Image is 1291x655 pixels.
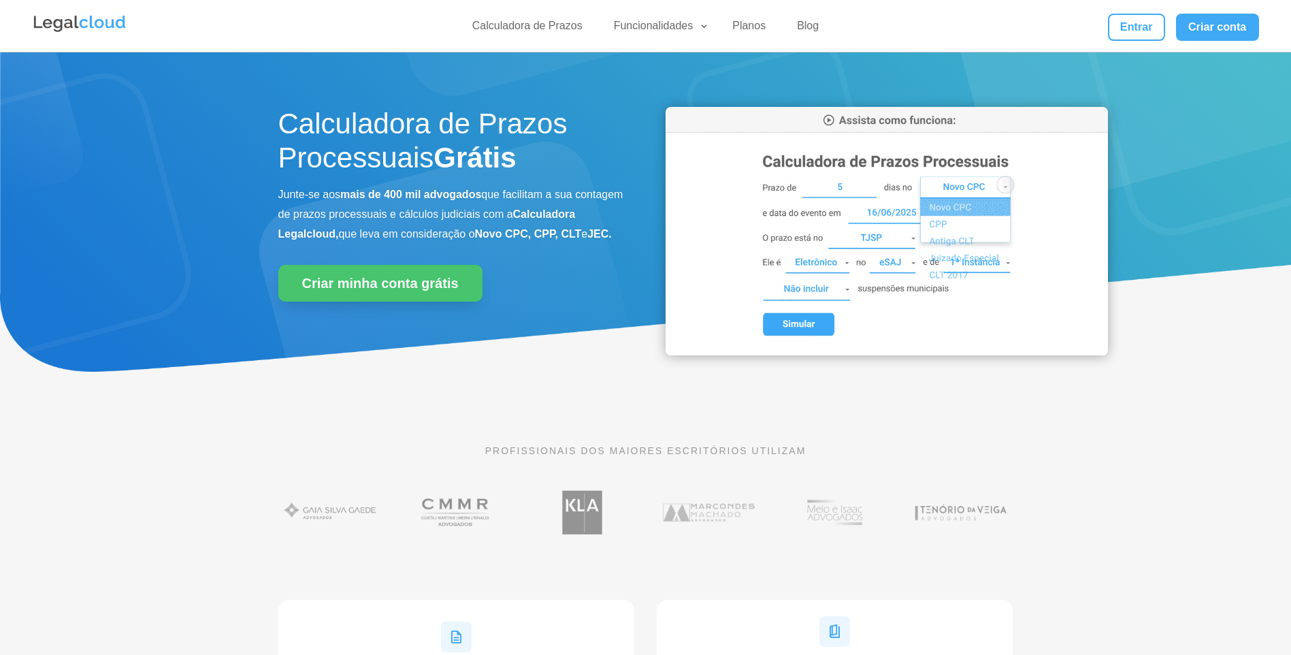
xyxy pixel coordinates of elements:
[666,107,1108,355] img: Calculadora de Prazos Processuais da Legalcloud
[666,346,1108,357] a: Calculadora de Prazos Processuais da Legalcloud
[32,25,127,36] a: Logo da Legalcloud
[278,208,576,240] b: Calculadora Legalcloud,
[789,19,827,39] a: Blog
[434,142,516,174] strong: Grátis
[404,483,508,541] img: Costa Martins Meira Rinaldi Advogados
[606,19,710,39] a: Funcionalidades
[819,616,850,647] img: Ícone Documentos para Tempestividade
[32,14,127,34] img: Legalcloud Logo
[475,228,582,240] b: Novo CPC, CPP, CLT
[340,189,481,200] b: mais de 400 mil advogados
[464,19,591,39] a: Calculadora de Prazos
[724,19,774,39] a: Planos
[441,622,472,652] img: Ícone Legislações
[278,185,625,244] p: Junte-se aos que facilitam a sua contagem de prazos processuais e cálculos judiciais com a que le...
[587,228,612,240] b: JEC.
[530,483,634,541] img: Koury Lopes Advogados
[657,483,761,541] img: Marcondes Machado Advogados utilizam a Legalcloud
[278,107,625,182] h1: Calculadora de Prazos Processuais
[1176,14,1259,41] a: Criar conta
[278,265,483,302] a: Criar minha conta grátis
[909,483,1013,541] img: Tenório da Veiga Advogados
[783,483,887,541] img: Profissionais do escritório Melo e Isaac Advogados utilizam a Legalcloud
[1108,14,1165,41] a: Entrar
[278,483,382,541] img: Gaia Silva Gaede Advogados Associados
[278,443,1013,458] p: PROFISSIONAIS DOS MAIORES ESCRITÓRIOS UTILIZAM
